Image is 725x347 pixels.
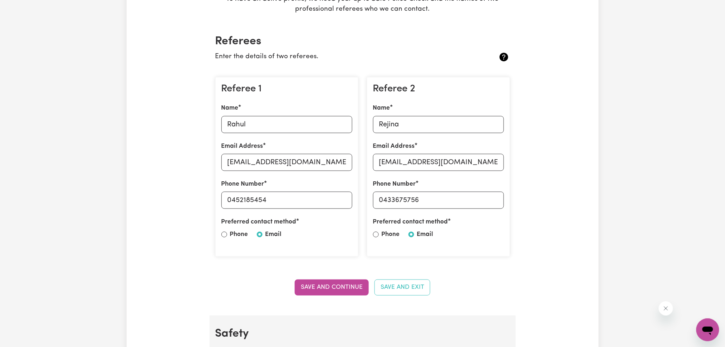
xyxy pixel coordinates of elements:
[221,83,352,95] h3: Referee 1
[221,180,264,189] label: Phone Number
[230,230,248,239] label: Phone
[373,142,415,151] label: Email Address
[373,180,416,189] label: Phone Number
[215,52,461,62] p: Enter the details of two referees.
[221,217,297,227] label: Preferred contact method
[221,104,239,113] label: Name
[215,327,510,341] h2: Safety
[373,83,504,95] h3: Referee 2
[215,35,510,48] h2: Referees
[295,280,369,295] button: Save and Continue
[4,5,43,11] span: Need any help?
[373,217,448,227] label: Preferred contact method
[265,230,282,239] label: Email
[221,142,263,151] label: Email Address
[696,318,719,341] iframe: Button to launch messaging window
[659,301,673,316] iframe: Close message
[374,280,430,295] button: Save and Exit
[417,230,433,239] label: Email
[382,230,400,239] label: Phone
[373,104,390,113] label: Name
